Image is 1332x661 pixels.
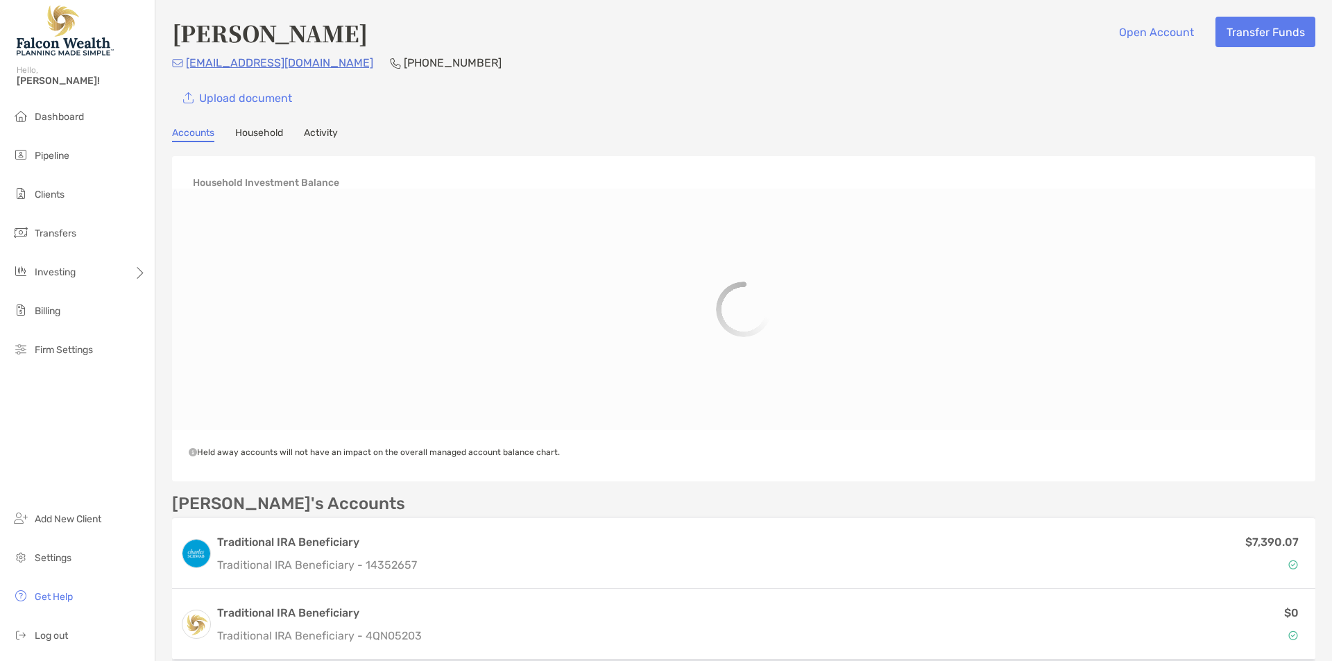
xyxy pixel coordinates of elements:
img: logo account [182,610,210,638]
img: transfers icon [12,224,29,241]
img: investing icon [12,263,29,280]
img: Falcon Wealth Planning Logo [17,6,114,55]
button: Open Account [1108,17,1204,47]
h4: [PERSON_NAME] [172,17,368,49]
span: [PERSON_NAME]! [17,75,146,87]
p: Traditional IRA Beneficiary - 14352657 [217,556,417,574]
p: [PHONE_NUMBER] [404,54,502,71]
img: clients icon [12,185,29,202]
img: firm-settings icon [12,341,29,357]
p: [PERSON_NAME]'s Accounts [172,495,405,513]
span: Firm Settings [35,344,93,356]
span: Dashboard [35,111,84,123]
img: billing icon [12,302,29,318]
img: add_new_client icon [12,510,29,526]
img: dashboard icon [12,108,29,124]
img: Account Status icon [1288,560,1298,569]
img: Account Status icon [1288,630,1298,640]
p: [EMAIL_ADDRESS][DOMAIN_NAME] [186,54,373,71]
img: pipeline icon [12,146,29,163]
img: button icon [183,92,194,104]
span: Settings [35,552,71,564]
p: $0 [1284,604,1299,621]
p: Traditional IRA Beneficiary - 4QN05203 [217,627,422,644]
span: Held away accounts will not have an impact on the overall managed account balance chart. [189,447,560,457]
span: Billing [35,305,60,317]
img: logout icon [12,626,29,643]
h4: Household Investment Balance [193,177,339,189]
a: Upload document [172,83,302,113]
img: logo account [182,540,210,567]
span: Investing [35,266,76,278]
span: Clients [35,189,65,200]
p: $7,390.07 [1245,533,1299,551]
span: Log out [35,630,68,642]
a: Accounts [172,127,214,142]
span: Add New Client [35,513,101,525]
button: Transfer Funds [1215,17,1315,47]
span: Transfers [35,228,76,239]
a: Activity [304,127,338,142]
h3: Traditional IRA Beneficiary [217,534,417,551]
img: Email Icon [172,59,183,67]
img: Phone Icon [390,58,401,69]
span: Pipeline [35,150,69,162]
span: Get Help [35,591,73,603]
img: get-help icon [12,587,29,604]
img: settings icon [12,549,29,565]
h3: Traditional IRA Beneficiary [217,605,422,621]
a: Household [235,127,283,142]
